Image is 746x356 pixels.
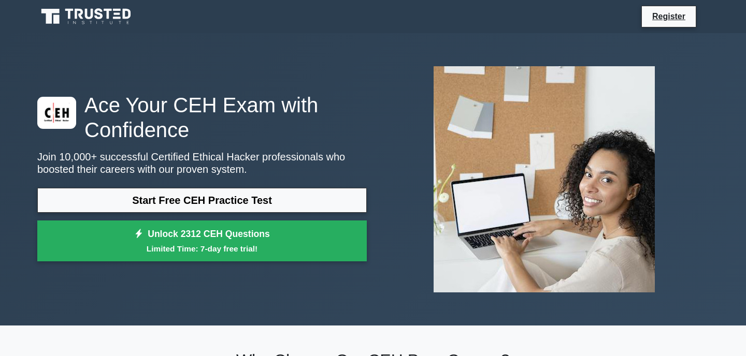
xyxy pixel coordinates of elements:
[646,10,692,23] a: Register
[37,151,367,175] p: Join 10,000+ successful Certified Ethical Hacker professionals who boosted their careers with our...
[37,220,367,262] a: Unlock 2312 CEH QuestionsLimited Time: 7-day free trial!
[50,243,354,255] small: Limited Time: 7-day free trial!
[37,93,367,142] h1: Ace Your CEH Exam with Confidence
[37,188,367,213] a: Start Free CEH Practice Test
